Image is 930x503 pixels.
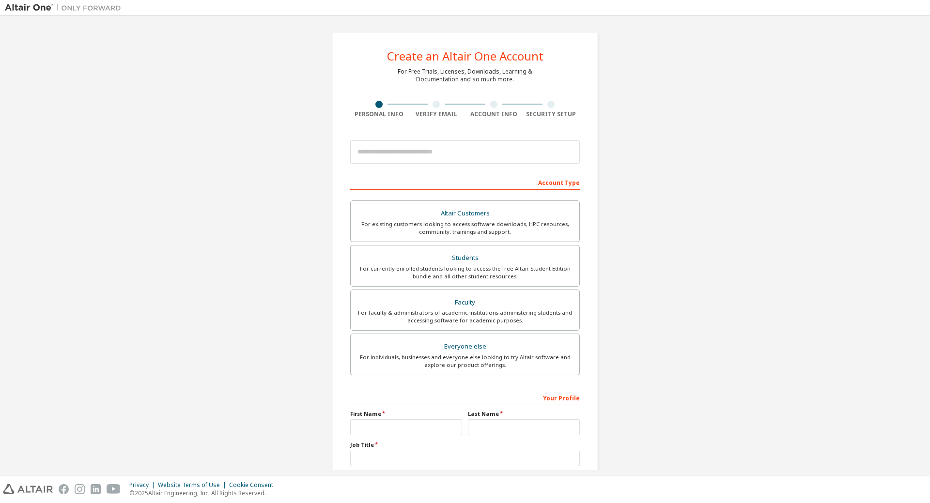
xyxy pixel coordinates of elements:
img: instagram.svg [75,484,85,494]
div: Security Setup [523,110,580,118]
img: altair_logo.svg [3,484,53,494]
label: First Name [350,410,462,418]
img: Altair One [5,3,126,13]
label: Job Title [350,441,580,449]
div: For Free Trials, Licenses, Downloads, Learning & Documentation and so much more. [398,68,532,83]
div: Faculty [356,296,573,309]
div: Cookie Consent [229,481,279,489]
div: For faculty & administrators of academic institutions administering students and accessing softwa... [356,309,573,324]
div: Everyone else [356,340,573,353]
div: Altair Customers [356,207,573,220]
div: Privacy [129,481,158,489]
div: Personal Info [350,110,408,118]
p: © 2025 Altair Engineering, Inc. All Rights Reserved. [129,489,279,497]
div: Account Type [350,174,580,190]
div: Verify Email [408,110,465,118]
div: For existing customers looking to access software downloads, HPC resources, community, trainings ... [356,220,573,236]
img: youtube.svg [107,484,121,494]
img: facebook.svg [59,484,69,494]
div: Students [356,251,573,265]
label: Last Name [468,410,580,418]
div: Create an Altair One Account [387,50,543,62]
div: Website Terms of Use [158,481,229,489]
div: For individuals, businesses and everyone else looking to try Altair software and explore our prod... [356,353,573,369]
div: Account Info [465,110,523,118]
div: For currently enrolled students looking to access the free Altair Student Edition bundle and all ... [356,265,573,280]
img: linkedin.svg [91,484,101,494]
div: Your Profile [350,390,580,405]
